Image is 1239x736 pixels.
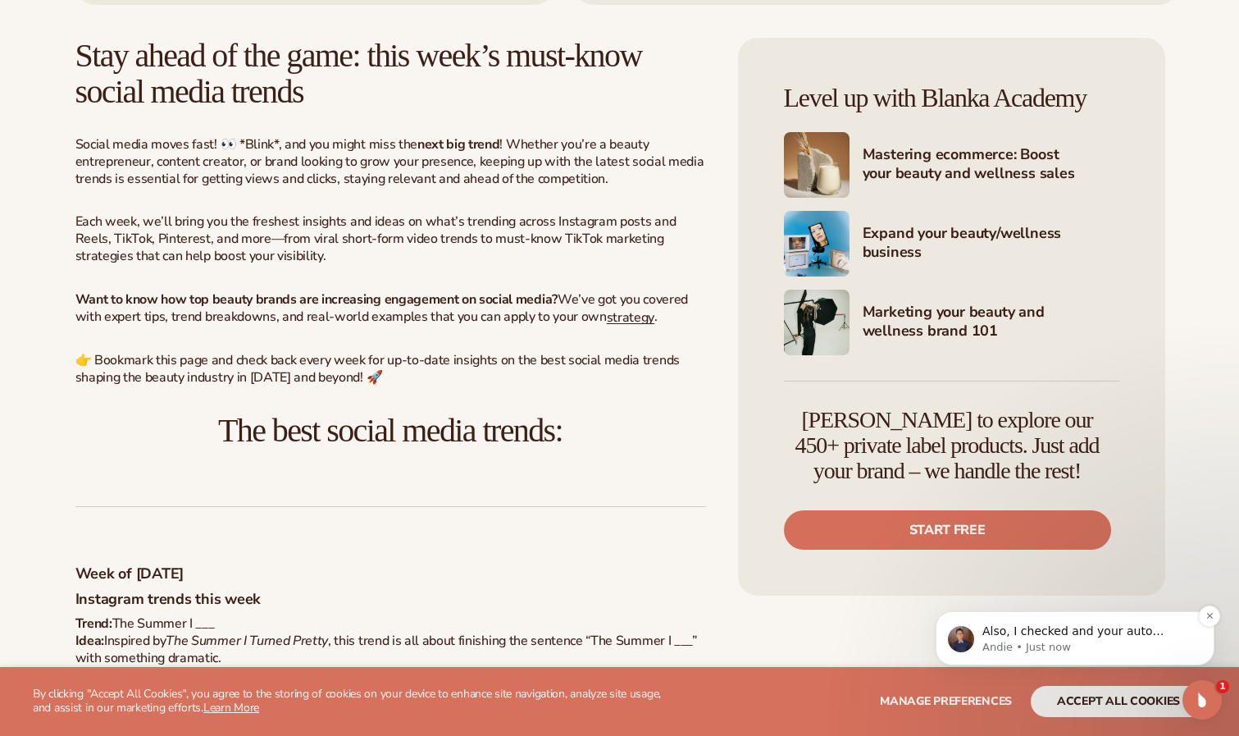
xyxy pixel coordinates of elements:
h2: Stay ahead of the game: this week’s must-know social media trends [75,38,706,110]
p: By clicking "Accept All Cookies", you agree to the storing of cookies on your device to enhance s... [33,688,672,715]
span: 1 [1216,680,1229,693]
img: Shopify Image 5 [784,211,850,277]
span: Idea: [75,632,104,650]
a: Shopify Image 5 Expand your beauty/wellness business [784,211,1119,277]
iframe: Intercom live chat [1182,680,1222,720]
h4: Marketing your beauty and wellness brand 101 [863,303,1119,343]
button: accept all cookies [1031,686,1206,717]
strong: Trend: [75,615,112,633]
a: Start free [784,510,1111,550]
button: Manage preferences [880,686,1012,717]
a: Shopify Image 4 Mastering ecommerce: Boost your beauty and wellness sales [784,132,1119,198]
p: The Summer I ___ Inspired by , this trend is all about finishing the sentence “The Summer I ___” ... [75,615,706,718]
strong: Instagram trends this week [75,589,262,609]
button: Dismiss notification [288,98,309,119]
strong: next big trend [417,135,500,153]
h4: [PERSON_NAME] to explore our 450+ private label products. Just add your brand – we handle the rest! [784,408,1111,483]
h4: Mastering ecommerce: Boost your beauty and wellness sales [863,145,1119,185]
p: We’ve got you covered with expert tips, trend breakdowns, and real-world examples that you can ap... [75,291,706,326]
p: 👉 Bookmark this page and check back every week for up-to-date insights on the best social media t... [75,352,706,386]
p: Each week, we’ll bring you the freshest insights and ideas on what’s trending across Instagram po... [75,213,706,264]
iframe: Intercom notifications message [911,508,1239,692]
h4: Level up with Blanka Academy [784,84,1119,112]
a: strategy [607,308,654,326]
p: Social media moves fast! 👀 *Blink*, and you might miss the ! Whether you’re a beauty entrepreneur... [75,136,706,187]
h4: Expand your beauty/wellness business [863,224,1119,264]
img: Shopify Image 4 [784,132,850,198]
img: Shopify Image 6 [784,290,850,355]
a: Learn More [203,700,259,715]
a: Shopify Image 6 Marketing your beauty and wellness brand 101 [784,290,1119,355]
em: The Summer I Turned Pretty [166,632,328,650]
div: message notification from Andie, Just now. Also, I checked and your auto payment is indeed turned... [25,103,303,158]
span: Manage preferences [880,693,1012,709]
p: Also, I checked and your auto payment is indeed turned on. Can you please process the order manua... [71,116,283,132]
h2: The best social media trends: [75,413,706,449]
strong: Want to know how top beauty brands are increasing engagement on social media? [75,290,558,309]
h5: Week of [DATE] [75,565,706,583]
p: Message from Andie, sent Just now [71,132,283,147]
img: Profile image for Andie [37,118,63,144]
strong: How to use it: [75,666,156,684]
